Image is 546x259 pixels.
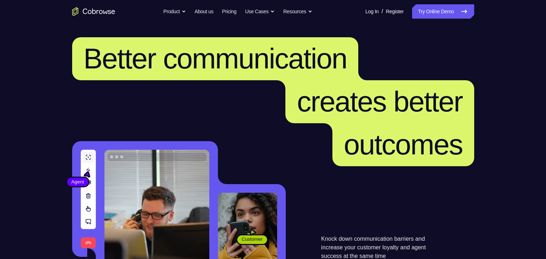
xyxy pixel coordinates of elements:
[237,236,267,243] span: Customer
[222,4,236,19] a: Pricing
[72,7,115,16] a: Go to the home page
[283,4,312,19] button: Resources
[386,4,403,19] a: Register
[84,43,347,75] span: Better communication
[67,178,88,186] span: Agent
[382,7,383,16] span: /
[81,150,96,248] img: A series of tools used in co-browsing sessions
[297,86,462,117] span: creates better
[163,4,186,19] button: Product
[195,4,213,19] a: About us
[344,129,463,160] span: outcomes
[365,4,379,19] a: Log In
[245,4,275,19] button: Use Cases
[412,4,474,19] a: Try Online Demo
